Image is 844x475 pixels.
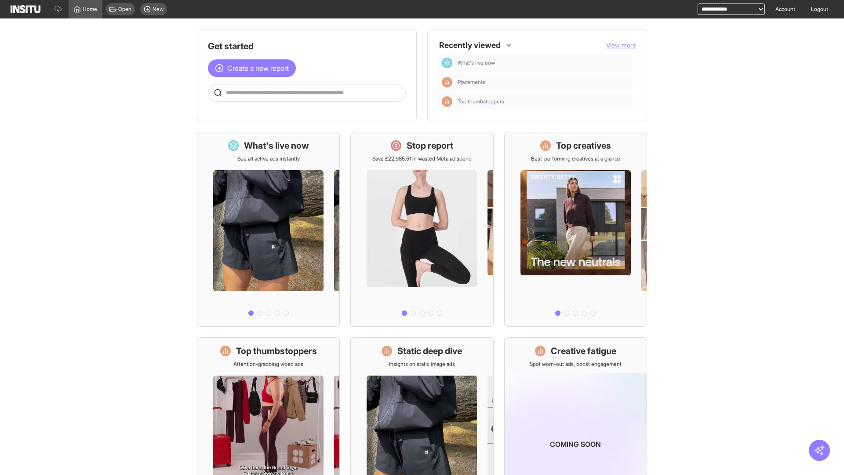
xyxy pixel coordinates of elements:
[531,155,620,162] p: Best-performing creatives at a glance
[407,139,453,152] h1: Stop report
[83,6,97,13] span: Home
[458,98,504,105] span: Top thumbstoppers
[233,361,303,368] p: Attention-grabbing video ads
[389,361,455,368] p: Insights on static image ads
[458,79,629,86] span: Placements
[504,132,647,327] a: Top creativesBest-performing creatives at a glance
[236,345,317,357] h1: Top thumbstoppers
[11,5,40,13] img: Logo
[556,139,611,152] h1: Top creatives
[208,59,296,77] button: Create a new report
[442,58,452,68] div: Dashboard
[350,132,493,327] a: Stop reportSave £22,985.51 in wasted Meta ad spend
[372,155,472,162] p: Save £22,985.51 in wasted Meta ad spend
[237,155,300,162] p: See all active ads instantly
[442,77,452,88] div: Insights
[397,345,462,357] h1: Static deep dive
[458,59,495,66] span: What's live now
[244,139,309,152] h1: What's live now
[606,41,636,49] span: View more
[606,41,636,50] button: View more
[458,79,485,86] span: Placements
[153,6,164,13] span: New
[197,132,340,327] a: What's live nowSee all active ads instantly
[227,63,289,73] span: Create a new report
[208,40,406,52] h1: Get started
[458,98,629,105] span: Top thumbstoppers
[118,6,131,13] span: Open
[458,59,629,66] span: What's live now
[442,96,452,107] div: Insights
